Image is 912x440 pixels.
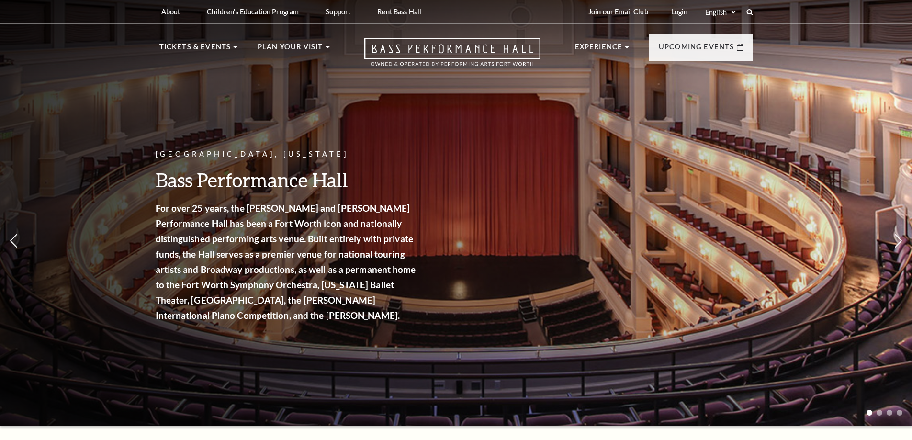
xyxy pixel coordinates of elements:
[207,8,299,16] p: Children's Education Program
[161,8,180,16] p: About
[377,8,421,16] p: Rent Bass Hall
[159,41,231,58] p: Tickets & Events
[326,8,350,16] p: Support
[258,41,323,58] p: Plan Your Visit
[156,168,419,192] h3: Bass Performance Hall
[575,41,623,58] p: Experience
[703,8,737,17] select: Select:
[659,41,734,58] p: Upcoming Events
[156,148,419,160] p: [GEOGRAPHIC_DATA], [US_STATE]
[156,203,416,321] strong: For over 25 years, the [PERSON_NAME] and [PERSON_NAME] Performance Hall has been a Fort Worth ico...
